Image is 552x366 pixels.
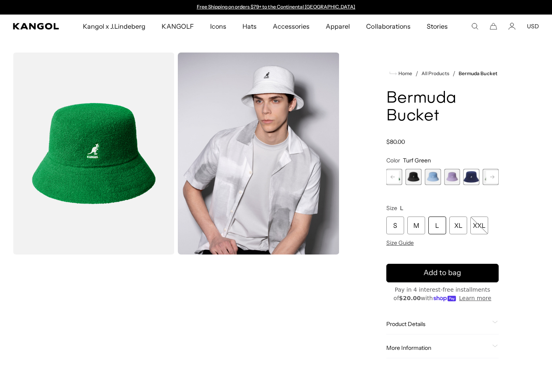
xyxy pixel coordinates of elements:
div: 1 of 2 [193,4,359,11]
a: Account [508,23,516,30]
button: USD [527,23,539,30]
span: Size [386,204,397,212]
label: Navy [464,169,480,185]
span: KANGOLF [162,15,194,38]
a: KANGOLF [154,15,202,38]
h1: Bermuda Bucket [386,90,499,125]
a: Kangol [13,23,59,29]
div: 2 of 11 [386,169,402,185]
div: 4 of 11 [425,169,441,185]
span: Color [386,157,400,164]
span: Apparel [326,15,350,38]
div: 5 of 11 [444,169,460,185]
span: $80.00 [386,138,405,145]
div: XXL [470,217,488,234]
label: Oil Green [482,169,499,185]
span: Kangol x J.Lindeberg [83,15,146,38]
label: Glacier [425,169,441,185]
span: Home [397,71,412,76]
div: XL [449,217,467,234]
label: Digital Lavender [444,169,460,185]
label: Black [405,169,421,185]
a: Collaborations [358,15,418,38]
span: Turf Green [403,157,431,164]
span: Icons [210,15,226,38]
div: L [428,217,446,234]
span: L [400,204,403,212]
label: Turf Green [386,169,402,185]
div: Announcement [193,4,359,11]
div: M [407,217,425,234]
a: Apparel [318,15,358,38]
span: Accessories [273,15,310,38]
a: Hats [234,15,265,38]
a: Icons [202,15,234,38]
summary: Search here [471,23,478,30]
img: color-turf-green [13,53,175,255]
a: Bermuda Bucket [459,71,497,76]
img: bermuda-bucket-white [178,53,339,255]
span: Size Guide [386,239,414,246]
a: Kangol x J.Lindeberg [75,15,154,38]
li: / [449,69,455,78]
span: Add to bag [423,267,461,278]
span: More Information [386,344,489,351]
button: Add to bag [386,264,499,282]
div: 3 of 11 [405,169,421,185]
a: Stories [419,15,456,38]
div: 7 of 11 [482,169,499,185]
span: Stories [427,15,448,38]
li: / [412,69,418,78]
div: 6 of 11 [464,169,480,185]
span: Product Details [386,320,489,328]
div: S [386,217,404,234]
span: Hats [242,15,257,38]
a: Home [390,70,412,77]
nav: breadcrumbs [386,69,499,78]
a: All Products [421,71,449,76]
a: Free Shipping on orders $79+ to the Continental [GEOGRAPHIC_DATA] [197,4,356,10]
button: Cart [490,23,497,30]
span: Collaborations [366,15,410,38]
a: Accessories [265,15,318,38]
slideshow-component: Announcement bar [193,4,359,11]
